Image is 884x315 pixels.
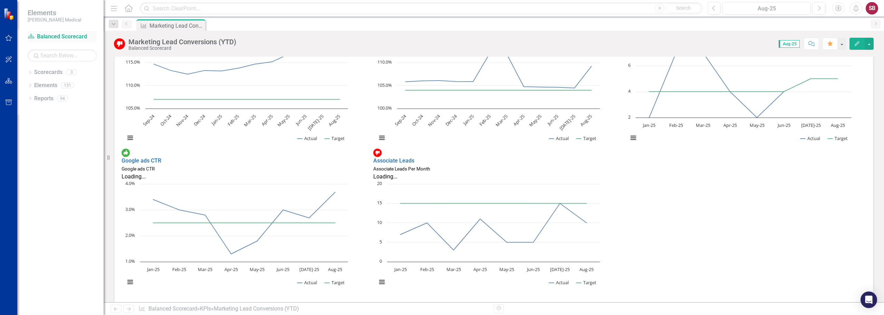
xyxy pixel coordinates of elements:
text: May-25 [528,113,542,128]
button: View chart menu, Chart [125,277,135,287]
text: Apr-25 [512,113,526,127]
text: Feb-25 [420,266,434,272]
text: Jan-25 [146,266,160,272]
a: Balanced Scorecard [148,305,197,312]
img: ClearPoint Strategy [3,8,16,20]
small: Google ads CTR [122,166,155,172]
text: Nov-24 [175,113,190,128]
div: Chart. Highcharts interactive chart. [122,36,363,149]
text: Jun-25 [777,122,790,128]
text: Jun-25 [546,113,559,127]
text: [DATE]-25 [801,122,821,128]
text: Mar-25 [198,266,212,272]
text: Aug-25 [328,266,342,272]
span: Aug-25 [779,40,800,48]
div: Double-Click to Edit [122,4,363,149]
text: [DATE]-25 [306,113,325,131]
a: Scorecards [34,68,63,76]
text: 110.0% [377,59,392,65]
text: May-25 [250,266,265,272]
button: Show Actual [297,279,317,286]
text: 5 [379,239,382,245]
text: 100.0% [377,105,392,111]
g: Target, line 2 of 2 with 8 data points. [152,222,337,224]
a: Elements [34,82,57,90]
text: 110.0% [126,82,140,88]
a: Balanced Scorecard [28,33,97,41]
div: Loading... [373,173,615,181]
text: Apr-25 [473,266,487,272]
div: Chart. Highcharts interactive chart. [122,180,363,293]
text: May-25 [750,122,765,128]
text: 2.0% [125,232,135,238]
div: SB [866,2,878,15]
button: Show Actual [549,279,569,286]
div: Balanced Scorecard [128,46,236,51]
button: View chart menu, Chart [377,277,387,287]
text: Jun-25 [526,266,540,272]
div: Open Intercom Messenger [861,291,877,308]
text: Mar-25 [696,122,710,128]
span: Elements [28,9,81,17]
text: Jun-25 [294,113,308,127]
text: 1.0% [125,258,135,264]
svg: Interactive chart [122,180,352,293]
div: Double-Click to Edit [373,149,615,293]
svg: Interactive chart [625,36,855,149]
small: [PERSON_NAME] Medical [28,17,81,22]
div: 131 [61,83,74,89]
text: Feb-25 [226,113,240,127]
text: [DATE]-25 [558,113,576,131]
text: Aug-25 [831,122,845,128]
text: Aug-25 [579,266,594,272]
span: Search [676,5,691,11]
text: [DATE]-25 [550,266,570,272]
input: Search Below... [28,49,97,62]
div: Double-Click to Edit [625,4,866,149]
text: Jun-25 [276,266,289,272]
div: Chart. Highcharts interactive chart. [373,180,615,293]
a: Reports [34,95,54,103]
text: 4.0% [125,180,135,186]
div: 3 [66,70,77,75]
text: 115.0% [126,59,140,65]
img: Below Target [114,38,125,49]
text: Dec-24 [444,113,459,127]
button: View chart menu, Chart [125,133,135,143]
text: Aug-25 [579,113,593,128]
text: [DATE]-25 [299,266,319,272]
text: May-25 [499,266,514,272]
text: Oct-24 [410,113,424,127]
div: Aug-25 [725,4,808,13]
svg: Interactive chart [373,180,603,293]
button: Show Target [828,135,848,141]
text: Jan-25 [393,266,406,272]
text: May-25 [276,113,291,128]
text: Nov-24 [426,113,441,128]
text: 0 [379,258,382,264]
svg: Interactive chart [373,36,603,149]
button: Show Target [576,135,597,141]
text: Sep-24 [393,113,408,127]
text: 105.0% [126,105,140,111]
button: Show Actual [800,135,820,141]
text: Jan-25 [210,113,223,127]
button: View chart menu, Chart [628,133,638,143]
a: Google ads CTR [122,157,161,164]
text: Sep-24 [142,113,156,127]
a: Associate Leads [373,157,414,164]
div: Double-Click to Edit [373,4,615,149]
div: Chart. Highcharts interactive chart. [625,36,866,149]
button: Search [666,3,701,13]
text: 15 [377,200,382,206]
g: Target, line 2 of 2 with 8 data points. [399,202,588,205]
text: 10 [377,219,382,225]
text: 6 [628,62,631,68]
button: Aug-25 [722,2,811,15]
text: 2 [628,114,631,120]
button: Show Actual [549,135,569,141]
small: Associate Leads Per Month [373,166,430,172]
text: Feb-25 [172,266,186,272]
div: Chart. Highcharts interactive chart. [373,36,615,149]
text: 3.0% [125,206,135,212]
